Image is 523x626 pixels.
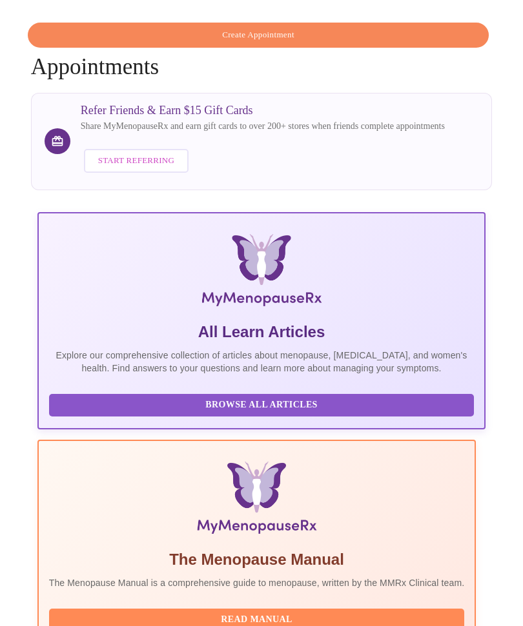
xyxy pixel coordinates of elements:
p: Explore our comprehensive collection of articles about menopause, [MEDICAL_DATA], and women's hea... [49,349,475,375]
span: Browse All Articles [62,397,462,413]
h3: Refer Friends & Earn $15 Gift Cards [81,104,445,117]
span: Create Appointment [43,28,475,43]
span: Start Referring [98,153,174,168]
h5: The Menopause Manual [49,549,465,570]
h5: All Learn Articles [49,322,475,342]
a: Start Referring [81,142,192,179]
a: Read Manual [49,613,468,624]
button: Browse All Articles [49,394,475,416]
button: Create Appointment [28,23,489,48]
button: Start Referring [84,149,189,173]
img: Menopause Manual [115,462,398,539]
p: Share MyMenopauseRx and earn gift cards to over 200+ stores when friends complete appointments [81,120,445,133]
a: Browse All Articles [49,398,478,409]
img: MyMenopauseRx Logo [116,234,407,311]
h4: Appointments [31,23,493,80]
p: The Menopause Manual is a comprehensive guide to menopause, written by the MMRx Clinical team. [49,576,465,589]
